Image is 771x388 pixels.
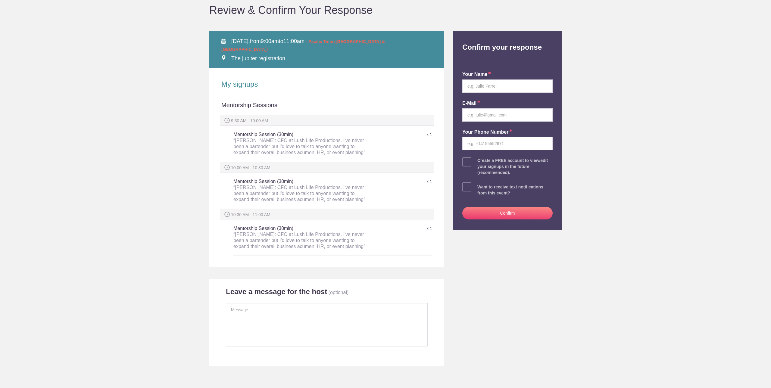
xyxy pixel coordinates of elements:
[477,157,553,175] div: Create a FREE account to view/edit your signups in the future (recommended).
[226,287,327,296] h2: Leave a message for the host
[221,39,226,44] img: Calendar alt
[233,222,366,253] h5: Mentorship Session (30min)
[462,100,480,107] label: E-mail
[220,162,434,172] div: 10:00 AM - 10:30 AM
[224,165,230,170] img: Spot time
[233,129,366,159] h5: Mentorship Session (30min)
[283,38,304,44] span: 11:00am
[462,108,553,122] input: e.g. julie@gmail.com
[477,184,553,196] div: Want to receive text notifications from this event?
[329,290,349,295] p: (optional)
[220,209,434,219] div: 10:30 AM - 11:00 AM
[366,223,432,234] div: x 1
[221,101,432,115] div: Mentorship Sessions
[221,38,385,52] span: from to
[220,115,434,126] div: 9:30 AM - 10:00 AM
[224,118,230,123] img: Spot time
[221,80,432,89] h2: My signups
[224,212,230,217] img: Spot time
[462,207,553,219] button: Confirm
[233,175,366,206] h5: Mentorship Session (30min)
[221,39,385,52] span: - Pacific Time ([GEOGRAPHIC_DATA] & [GEOGRAPHIC_DATA])
[209,5,562,16] h1: Review & Confirm Your Response
[233,231,366,250] div: “[PERSON_NAME]: CFO at Lush Life Productions. I've never been a bartender but I'd love to talk to...
[462,71,491,78] label: your name
[462,129,513,136] label: Your Phone Number
[233,138,366,156] div: “[PERSON_NAME]: CFO at Lush Life Productions. I've never been a bartender but I'd love to talk to...
[458,31,557,52] h2: Confirm your response
[231,55,285,61] span: The jupiter registration
[462,137,553,150] input: e.g. +14155552671
[231,38,250,44] span: [DATE],
[261,38,279,44] span: 9:00am
[366,129,432,140] div: x 1
[462,79,553,93] input: e.g. Julie Farrell
[366,176,432,187] div: x 1
[233,185,366,203] div: “[PERSON_NAME]: CFO at Lush Life Productions. I've never been a bartender but I'd love to talk to...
